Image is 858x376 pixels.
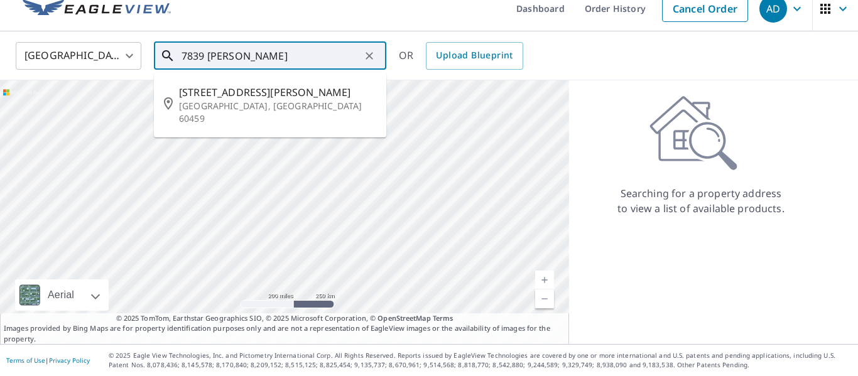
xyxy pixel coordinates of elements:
[182,38,361,73] input: Search by address or latitude-longitude
[436,48,513,63] span: Upload Blueprint
[361,47,378,65] button: Clear
[179,85,376,100] span: [STREET_ADDRESS][PERSON_NAME]
[399,42,523,70] div: OR
[15,279,109,311] div: Aerial
[116,313,453,324] span: © 2025 TomTom, Earthstar Geographics SIO, © 2025 Microsoft Corporation, ©
[535,271,554,289] a: Current Level 5, Zoom In
[44,279,78,311] div: Aerial
[426,42,523,70] a: Upload Blueprint
[109,351,852,370] p: © 2025 Eagle View Technologies, Inc. and Pictometry International Corp. All Rights Reserved. Repo...
[433,313,453,323] a: Terms
[617,186,785,216] p: Searching for a property address to view a list of available products.
[535,289,554,308] a: Current Level 5, Zoom Out
[6,357,90,364] p: |
[377,313,430,323] a: OpenStreetMap
[49,356,90,365] a: Privacy Policy
[179,100,376,125] p: [GEOGRAPHIC_DATA], [GEOGRAPHIC_DATA] 60459
[6,356,45,365] a: Terms of Use
[16,38,141,73] div: [GEOGRAPHIC_DATA]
